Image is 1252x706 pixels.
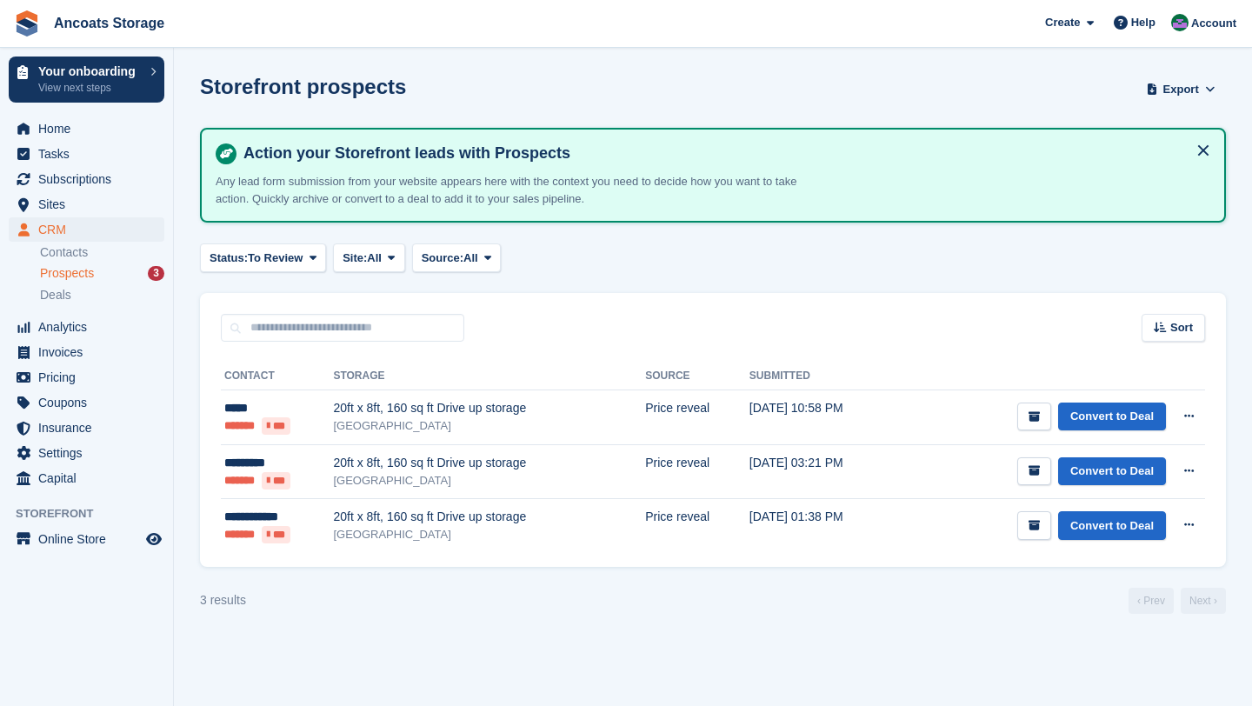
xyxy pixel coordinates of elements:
[38,217,143,242] span: CRM
[38,167,143,191] span: Subscriptions
[9,390,164,415] a: menu
[14,10,40,37] img: stora-icon-8386f47178a22dfd0bd8f6a31ec36ba5ce8667c1dd55bd0f319d3a0aa187defe.svg
[749,390,902,445] td: [DATE] 10:58 PM
[1058,457,1166,486] a: Convert to Deal
[38,365,143,390] span: Pricing
[1191,15,1236,32] span: Account
[1131,14,1155,31] span: Help
[1181,588,1226,614] a: Next
[236,143,1210,163] h4: Action your Storefront leads with Prospects
[9,340,164,364] a: menu
[38,65,142,77] p: Your onboarding
[333,243,405,272] button: Site: All
[9,441,164,465] a: menu
[221,363,333,390] th: Contact
[1170,319,1193,336] span: Sort
[38,441,143,465] span: Settings
[422,250,463,267] span: Source:
[9,416,164,440] a: menu
[248,250,303,267] span: To Review
[38,192,143,216] span: Sites
[333,508,645,526] div: 20ft x 8ft, 160 sq ft Drive up storage
[333,526,645,543] div: [GEOGRAPHIC_DATA]
[9,167,164,191] a: menu
[9,217,164,242] a: menu
[333,417,645,435] div: [GEOGRAPHIC_DATA]
[40,244,164,261] a: Contacts
[333,472,645,490] div: [GEOGRAPHIC_DATA]
[200,243,326,272] button: Status: To Review
[38,527,143,551] span: Online Store
[200,75,406,98] h1: Storefront prospects
[333,399,645,417] div: 20ft x 8ft, 160 sq ft Drive up storage
[1129,588,1174,614] a: Previous
[343,250,367,267] span: Site:
[1058,403,1166,431] a: Convert to Deal
[1142,75,1219,103] button: Export
[47,9,171,37] a: Ancoats Storage
[333,363,645,390] th: Storage
[16,505,173,523] span: Storefront
[9,57,164,103] a: Your onboarding View next steps
[367,250,382,267] span: All
[749,444,902,499] td: [DATE] 03:21 PM
[9,365,164,390] a: menu
[38,315,143,339] span: Analytics
[749,499,902,553] td: [DATE] 01:38 PM
[143,529,164,549] a: Preview store
[40,287,71,303] span: Deals
[9,142,164,166] a: menu
[38,390,143,415] span: Coupons
[645,499,749,553] td: Price reveal
[38,340,143,364] span: Invoices
[1125,588,1229,614] nav: Page
[645,444,749,499] td: Price reveal
[412,243,502,272] button: Source: All
[1045,14,1080,31] span: Create
[210,250,248,267] span: Status:
[9,117,164,141] a: menu
[1163,81,1199,98] span: Export
[645,363,749,390] th: Source
[38,80,142,96] p: View next steps
[40,286,164,304] a: Deals
[463,250,478,267] span: All
[38,142,143,166] span: Tasks
[749,363,902,390] th: Submitted
[9,315,164,339] a: menu
[1058,511,1166,540] a: Convert to Deal
[216,173,824,207] p: Any lead form submission from your website appears here with the context you need to decide how y...
[38,117,143,141] span: Home
[40,265,94,282] span: Prospects
[9,466,164,490] a: menu
[333,454,645,472] div: 20ft x 8ft, 160 sq ft Drive up storage
[200,591,246,609] div: 3 results
[38,466,143,490] span: Capital
[148,266,164,281] div: 3
[40,264,164,283] a: Prospects 3
[9,527,164,551] a: menu
[9,192,164,216] a: menu
[38,416,143,440] span: Insurance
[645,390,749,445] td: Price reveal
